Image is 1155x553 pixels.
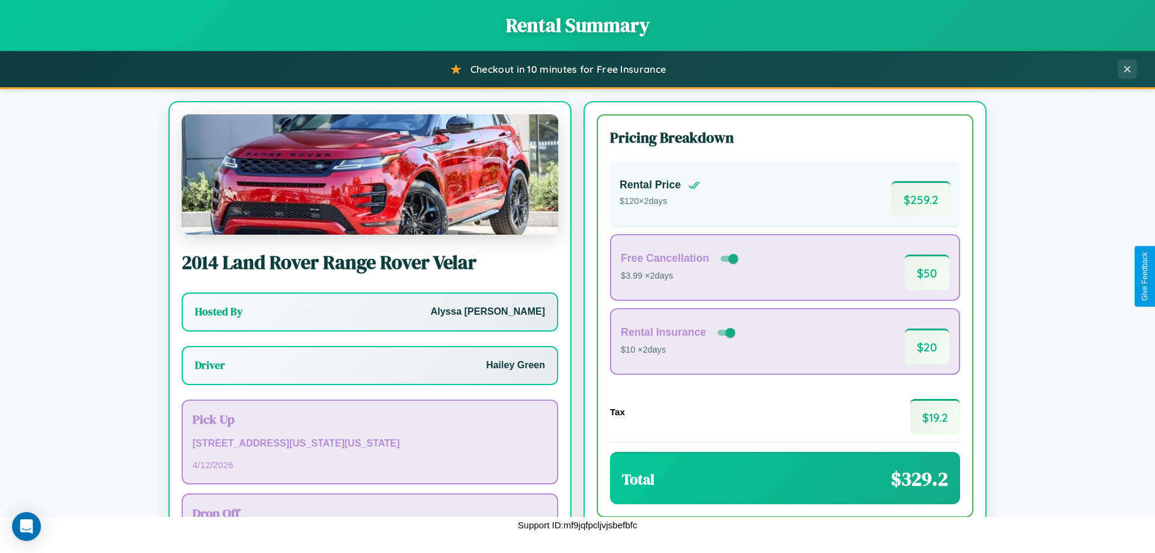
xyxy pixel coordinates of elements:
[431,303,545,321] p: Alyssa [PERSON_NAME]
[1141,252,1149,301] div: Give Feedback
[470,63,666,75] span: Checkout in 10 minutes for Free Insurance
[620,194,700,209] p: $ 120 × 2 days
[486,357,545,374] p: Hailey Green
[620,179,681,191] h4: Rental Price
[182,114,558,235] img: Land Rover Range Rover Velar
[905,329,949,364] span: $ 20
[621,268,741,284] p: $3.99 × 2 days
[192,435,547,453] p: [STREET_ADDRESS][US_STATE][US_STATE]
[182,249,558,276] h2: 2014 Land Rover Range Rover Velar
[621,326,706,339] h4: Rental Insurance
[12,512,41,541] div: Open Intercom Messenger
[12,12,1143,39] h1: Rental Summary
[610,407,625,417] h4: Tax
[905,255,949,290] span: $ 50
[518,517,637,533] p: Support ID: mf9jqfpcljvjsbefbfc
[192,504,547,522] h3: Drop Off
[621,342,738,358] p: $10 × 2 days
[610,128,960,147] h3: Pricing Breakdown
[891,466,948,492] span: $ 329.2
[192,457,547,473] p: 4 / 12 / 2026
[195,358,225,372] h3: Driver
[192,410,547,428] h3: Pick Up
[621,252,709,265] h4: Free Cancellation
[195,304,242,319] h3: Hosted By
[622,469,654,489] h3: Total
[910,399,960,434] span: $ 19.2
[892,181,950,217] span: $ 259.2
